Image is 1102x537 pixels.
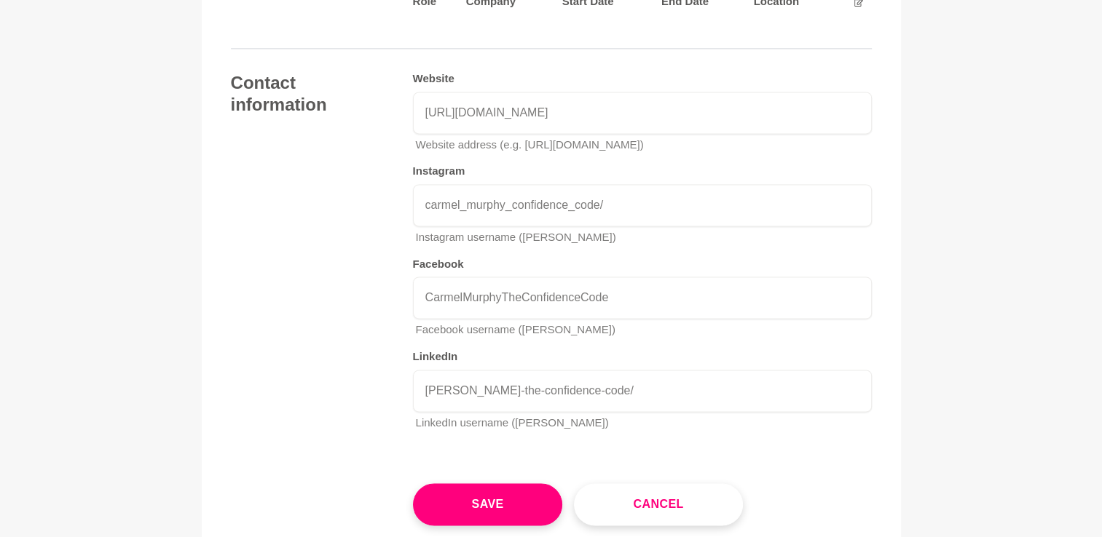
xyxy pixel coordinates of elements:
input: Facebook username [413,277,872,319]
h5: Website [413,72,872,86]
p: Instagram username ([PERSON_NAME]) [416,229,872,246]
button: Save [413,483,563,525]
p: Website address (e.g. [URL][DOMAIN_NAME]) [416,137,872,154]
input: LinkedIn username [413,370,872,412]
h5: Instagram [413,164,872,178]
p: LinkedIn username ([PERSON_NAME]) [416,415,872,431]
p: Facebook username ([PERSON_NAME]) [416,322,872,338]
input: Instagram username [413,184,872,226]
input: Website address (https://yourwebsite.com) [413,92,872,134]
h5: Facebook [413,258,872,271]
h4: Contact information [231,72,384,116]
button: Cancel [574,483,742,525]
h5: LinkedIn [413,350,872,364]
